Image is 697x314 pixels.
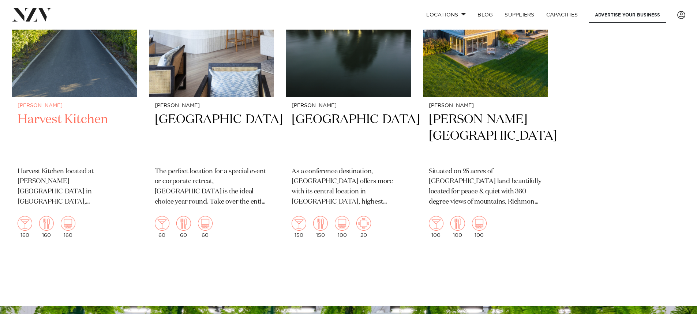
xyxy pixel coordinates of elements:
[292,216,306,231] img: cocktail.png
[155,216,169,231] img: cocktail.png
[12,8,52,21] img: nzv-logo.png
[429,216,443,238] div: 100
[472,216,487,231] img: theatre.png
[499,7,540,23] a: SUPPLIERS
[292,103,405,109] small: [PERSON_NAME]
[155,216,169,238] div: 60
[18,111,131,161] h2: Harvest Kitchen
[429,216,443,231] img: cocktail.png
[155,111,269,161] h2: [GEOGRAPHIC_DATA]
[540,7,584,23] a: Capacities
[176,216,191,238] div: 60
[313,216,328,231] img: dining.png
[292,167,405,208] p: As a conference destination, [GEOGRAPHIC_DATA] offers more with its central location in [GEOGRAPH...
[589,7,666,23] a: Advertise your business
[420,7,472,23] a: Locations
[61,216,75,238] div: 160
[429,111,543,161] h2: [PERSON_NAME][GEOGRAPHIC_DATA]
[155,103,269,109] small: [PERSON_NAME]
[356,216,371,238] div: 20
[198,216,213,238] div: 60
[472,7,499,23] a: BLOG
[18,167,131,208] p: Harvest Kitchen located at [PERSON_NAME][GEOGRAPHIC_DATA] in [GEOGRAPHIC_DATA], [GEOGRAPHIC_DATA]...
[335,216,349,238] div: 100
[450,216,465,238] div: 100
[450,216,465,231] img: dining.png
[18,216,32,231] img: cocktail.png
[313,216,328,238] div: 150
[429,103,543,109] small: [PERSON_NAME]
[39,216,54,238] div: 160
[472,216,487,238] div: 100
[39,216,54,231] img: dining.png
[18,103,131,109] small: [PERSON_NAME]
[155,167,269,208] p: The perfect location for a special event or corporate retreat, [GEOGRAPHIC_DATA] is the ideal cho...
[61,216,75,231] img: theatre.png
[292,111,405,161] h2: [GEOGRAPHIC_DATA]
[429,167,543,208] p: Situated on 25 acres of [GEOGRAPHIC_DATA] land beautifully located for peace & quiet with 360 deg...
[356,216,371,231] img: meeting.png
[335,216,349,231] img: theatre.png
[198,216,213,231] img: theatre.png
[292,216,306,238] div: 150
[18,216,32,238] div: 160
[176,216,191,231] img: dining.png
